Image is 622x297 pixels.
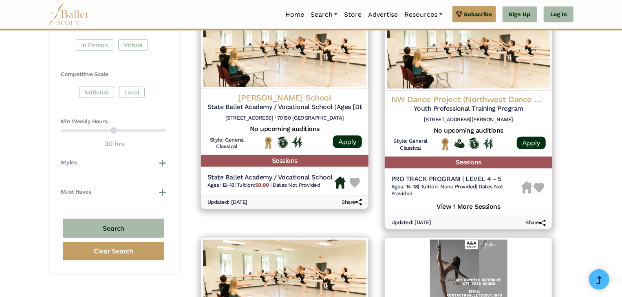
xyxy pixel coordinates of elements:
a: Apply [333,135,362,148]
img: Logo [201,9,368,89]
span: Dates Not Provided [273,182,320,188]
h5: Youth Professional Training Program [391,105,546,113]
button: Must Haves [61,188,166,196]
h6: | | [207,182,333,189]
img: Housing Available [335,177,346,189]
span: Tuition: [237,182,270,188]
button: Styles [61,159,166,167]
img: Offers Financial Aid [454,139,465,148]
img: Housing Unavailable [521,181,532,194]
h4: Competitive Scale [61,70,166,79]
img: In Person [483,138,493,149]
h4: NW Dance Project (Northwest Dance Project) [391,94,546,105]
h4: Styles [61,159,77,167]
a: Sign Up [503,7,537,23]
h5: PRO TRACK PROGRAM | LEVEL 4 - 5 [391,175,521,183]
h6: [STREET_ADDRESS][PERSON_NAME] [391,116,546,123]
button: Clear Search [63,242,164,260]
a: Search [307,6,341,23]
span: Dates Not Provided [391,183,503,197]
img: gem.svg [456,10,463,19]
h5: No upcoming auditions [207,125,362,133]
a: Log In [544,7,573,23]
span: Subscribe [464,10,492,19]
span: Tuition: None Provided [421,183,476,190]
img: Heart [534,183,544,193]
h6: Updated: [DATE] [391,219,431,226]
h4: Must Haves [61,188,91,196]
h5: View 1 More Sessions [391,201,546,211]
h6: Style: General Classical [207,137,246,151]
h4: [PERSON_NAME] School [207,92,362,103]
h6: | | [391,183,521,197]
b: $0.00 [255,182,269,188]
h6: Share [525,219,546,226]
a: Advertise [365,6,401,23]
a: Resources [401,6,446,23]
h6: Updated: [DATE] [207,199,247,206]
h5: State Ballet Academy / Vocational School [207,173,333,182]
a: Home [282,6,307,23]
h5: Sessions [201,155,368,167]
h6: [STREET_ADDRESS] · 70190 [GEOGRAPHIC_DATA] [207,115,362,122]
img: Offers Scholarship [469,138,479,149]
img: Logo [385,9,552,91]
h5: State Ballet Academy / Vocational School (Ages [DEMOGRAPHIC_DATA]) [207,103,362,111]
img: In Person [292,137,302,147]
span: Ages: 12-18 [207,182,234,188]
a: Apply [517,137,546,149]
h6: Share [342,199,362,206]
img: National [440,138,450,151]
h4: Min Weekly Hours [61,118,166,126]
h5: No upcoming auditions [391,127,546,135]
output: 30 hrs [105,139,124,149]
button: Search [63,219,164,238]
h6: Style: General Classical [391,138,430,152]
img: Heart [350,178,360,188]
a: Store [341,6,365,23]
a: Subscribe [452,6,496,22]
img: National [263,137,274,149]
h5: Sessions [385,157,552,168]
span: Ages: 14-18 [391,183,418,190]
img: Offers Scholarship [278,137,288,148]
